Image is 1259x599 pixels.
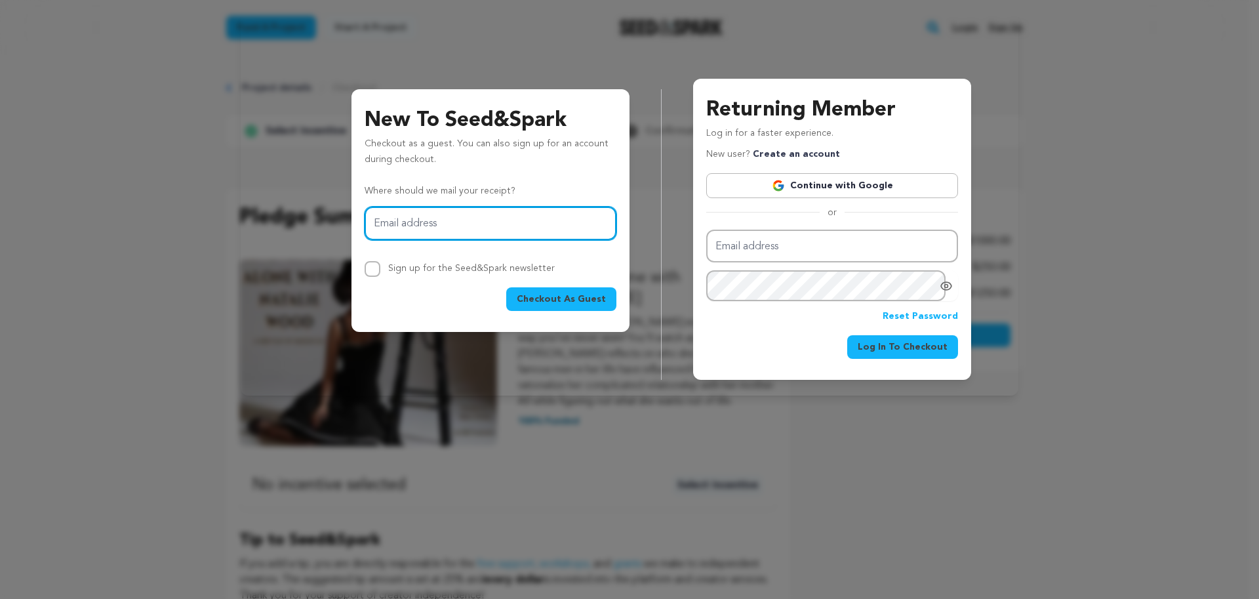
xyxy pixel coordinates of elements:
img: Google logo [772,179,785,192]
p: Checkout as a guest. You can also sign up for an account during checkout. [365,136,616,173]
span: Log In To Checkout [858,341,948,354]
a: Show password as plain text. Warning: this will display your password on the screen. [940,279,953,293]
h3: New To Seed&Spark [365,105,616,136]
input: Email address [706,230,958,263]
a: Continue with Google [706,173,958,198]
p: New user? [706,147,840,163]
button: Checkout As Guest [506,287,616,311]
input: Email address [365,207,616,240]
span: or [820,206,845,219]
button: Log In To Checkout [847,335,958,359]
label: Sign up for the Seed&Spark newsletter [388,264,555,273]
a: Create an account [753,150,840,159]
p: Where should we mail your receipt? [365,184,616,199]
a: Reset Password [883,309,958,325]
h3: Returning Member [706,94,958,126]
span: Checkout As Guest [517,293,606,306]
p: Log in for a faster experience. [706,126,958,147]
